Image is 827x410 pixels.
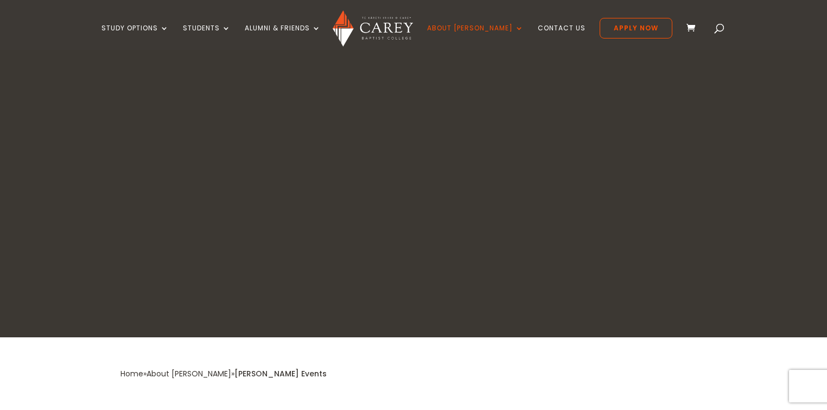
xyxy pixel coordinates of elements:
a: Home [120,368,143,379]
a: Contact Us [538,24,586,50]
span: » » [120,368,327,379]
span: [PERSON_NAME] Events [234,368,327,379]
img: Carey Baptist College [333,10,412,47]
a: Apply Now [600,18,672,39]
a: Study Options [101,24,169,50]
a: About [PERSON_NAME] [147,368,231,379]
a: Students [183,24,231,50]
a: Alumni & Friends [245,24,321,50]
a: About [PERSON_NAME] [427,24,524,50]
